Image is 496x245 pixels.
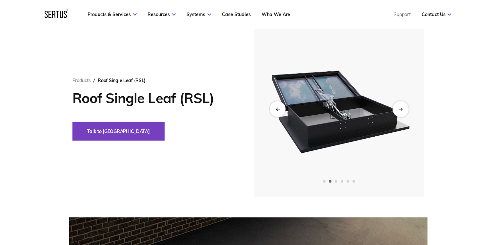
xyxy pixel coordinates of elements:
iframe: Chat Widget [378,169,496,245]
a: Support [393,11,410,17]
a: Products [72,78,91,83]
a: Products & Services [88,11,137,17]
a: Contact Us [421,11,451,17]
span: Go to slide 5 [347,180,349,183]
span: Go to slide 3 [335,180,337,183]
h1: Roof Single Leaf (RSL) [72,90,235,106]
a: Resources [148,11,176,17]
span: Go to slide 1 [323,180,326,183]
span: Go to slide 4 [341,180,343,183]
button: Talk to [GEOGRAPHIC_DATA] [72,122,165,141]
a: Case Studies [222,11,251,17]
div: Next slide [392,101,408,117]
a: Systems [187,11,211,17]
span: Go to slide 6 [352,180,355,183]
a: Who We Are [262,11,290,17]
div: Previous slide [270,101,286,117]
